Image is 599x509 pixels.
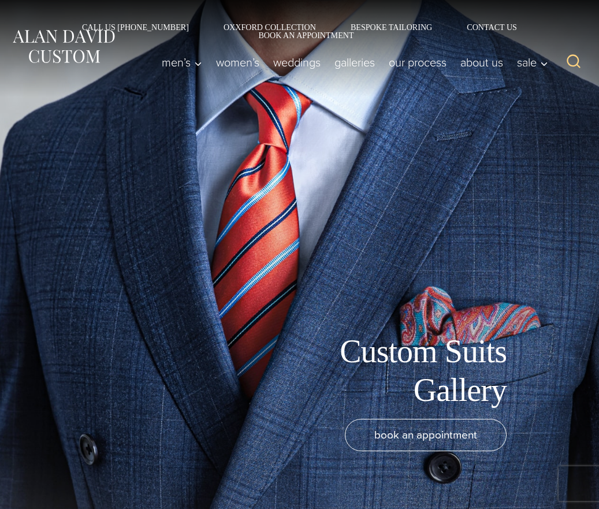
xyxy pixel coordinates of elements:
[374,426,477,443] span: book an appointment
[209,51,266,74] a: Women’s
[241,31,358,39] a: Book an Appointment
[266,51,328,74] a: weddings
[12,23,587,39] nav: Secondary Navigation
[206,23,333,31] a: Oxxford Collection
[345,419,507,451] a: book an appointment
[382,51,453,74] a: Our Process
[449,23,534,31] a: Contact Us
[65,23,206,31] a: Call Us [PHONE_NUMBER]
[162,57,202,68] span: Men’s
[453,51,510,74] a: About Us
[517,57,548,68] span: Sale
[12,27,116,66] img: Alan David Custom
[328,51,382,74] a: Galleries
[247,332,507,410] h1: Custom Suits Gallery
[560,49,587,76] button: View Search Form
[333,23,449,31] a: Bespoke Tailoring
[155,51,554,74] nav: Primary Navigation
